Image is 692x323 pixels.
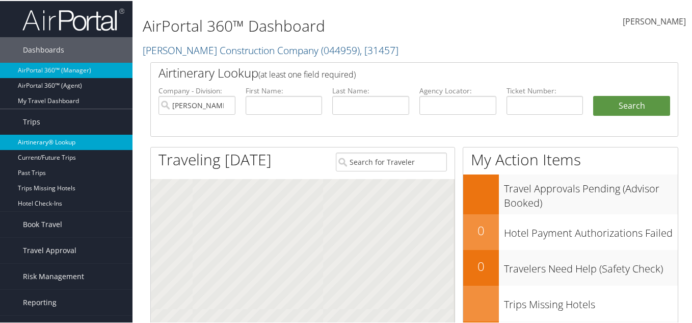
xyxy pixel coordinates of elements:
h3: Trips Missing Hotels [504,291,678,311]
span: Reporting [23,289,57,314]
span: (at least one field required) [258,68,356,79]
span: Book Travel [23,211,62,236]
label: Last Name: [332,85,409,95]
span: [PERSON_NAME] [623,15,686,26]
h2: 0 [463,221,499,238]
span: , [ 31457 ] [360,42,398,56]
span: Risk Management [23,263,84,288]
h3: Hotel Payment Authorizations Failed [504,220,678,239]
label: Company - Division: [158,85,235,95]
label: Agency Locator: [419,85,496,95]
h3: Travelers Need Help (Safety Check) [504,256,678,275]
h3: Travel Approvals Pending (Advisor Booked) [504,176,678,209]
a: 0Hotel Payment Authorizations Failed [463,213,678,249]
h1: AirPortal 360™ Dashboard [143,14,505,36]
a: [PERSON_NAME] Construction Company [143,42,398,56]
h1: My Action Items [463,148,678,169]
h2: Airtinerary Lookup [158,63,626,81]
span: Trips [23,108,40,134]
h1: Traveling [DATE] [158,148,272,169]
label: First Name: [246,85,323,95]
button: Search [593,95,670,115]
img: airportal-logo.png [22,7,124,31]
span: Travel Approval [23,237,76,262]
label: Ticket Number: [507,85,583,95]
input: Search for Traveler [336,152,447,170]
h2: 0 [463,257,499,274]
a: Trips Missing Hotels [463,285,678,320]
a: Travel Approvals Pending (Advisor Booked) [463,173,678,213]
a: 0Travelers Need Help (Safety Check) [463,249,678,285]
span: ( 044959 ) [321,42,360,56]
span: Dashboards [23,36,64,62]
a: [PERSON_NAME] [623,5,686,37]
